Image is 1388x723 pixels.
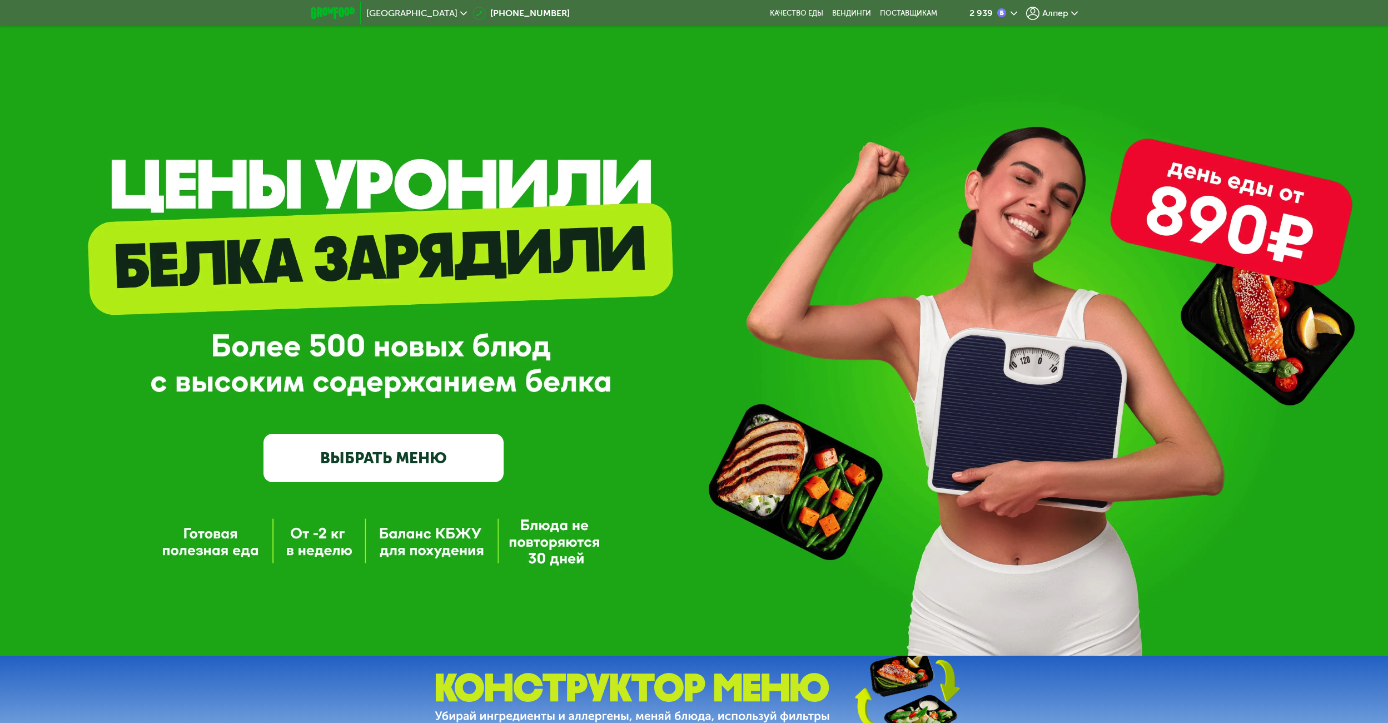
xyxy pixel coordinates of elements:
span: [GEOGRAPHIC_DATA] [366,9,457,18]
a: Вендинги [832,9,871,18]
div: 2 939 [969,9,993,18]
a: Качество еды [770,9,823,18]
a: [PHONE_NUMBER] [472,7,570,20]
div: поставщикам [880,9,937,18]
a: ВЫБРАТЬ МЕНЮ [263,434,504,482]
span: Алпер [1042,9,1068,18]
